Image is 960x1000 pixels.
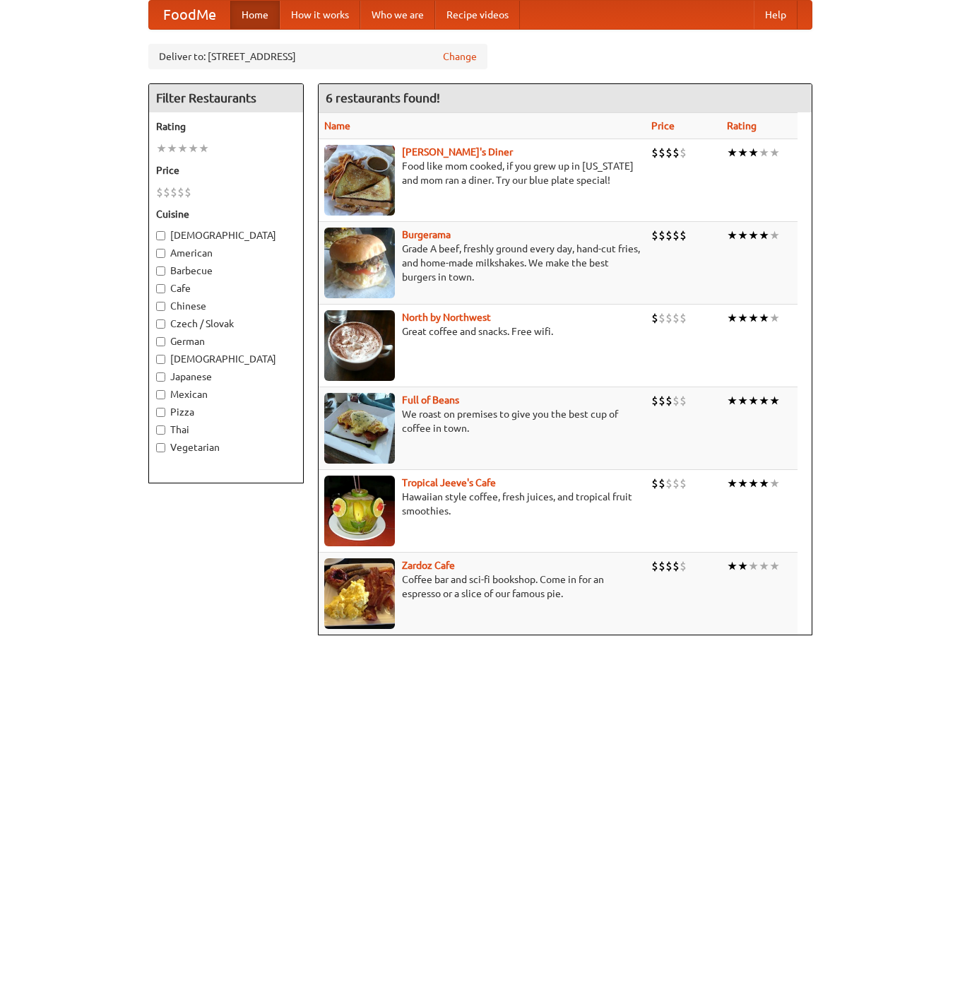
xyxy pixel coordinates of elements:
[727,310,737,326] li: ★
[156,352,296,366] label: [DEMOGRAPHIC_DATA]
[727,120,757,131] a: Rating
[651,145,658,160] li: $
[727,558,737,574] li: ★
[665,228,672,243] li: $
[680,393,687,408] li: $
[156,440,296,454] label: Vegetarian
[149,1,230,29] a: FoodMe
[324,393,395,464] img: beans.jpg
[402,146,513,158] b: [PERSON_NAME]'s Diner
[402,560,455,571] a: Zardoz Cafe
[651,558,658,574] li: $
[727,145,737,160] li: ★
[769,393,780,408] li: ★
[402,394,459,406] b: Full of Beans
[324,145,395,216] img: sallys.jpg
[737,145,748,160] li: ★
[759,476,769,491] li: ★
[326,91,440,105] ng-pluralize: 6 restaurants found!
[737,476,748,491] li: ★
[156,319,165,329] input: Czech / Slovak
[324,558,395,629] img: zardoz.jpg
[769,476,780,491] li: ★
[360,1,435,29] a: Who we are
[156,443,165,452] input: Vegetarian
[665,558,672,574] li: $
[651,310,658,326] li: $
[156,355,165,364] input: [DEMOGRAPHIC_DATA]
[156,264,296,278] label: Barbecue
[156,405,296,419] label: Pizza
[156,281,296,295] label: Cafe
[748,476,759,491] li: ★
[748,145,759,160] li: ★
[748,228,759,243] li: ★
[156,423,296,437] label: Thai
[759,558,769,574] li: ★
[402,229,451,240] a: Burgerama
[156,387,296,401] label: Mexican
[184,184,191,200] li: $
[156,372,165,382] input: Japanese
[170,184,177,200] li: $
[156,302,165,311] input: Chinese
[324,407,640,435] p: We roast on premises to give you the best cup of coffee in town.
[727,228,737,243] li: ★
[727,476,737,491] li: ★
[680,558,687,574] li: $
[665,310,672,326] li: $
[402,477,496,488] a: Tropical Jeeve's Cafe
[769,228,780,243] li: ★
[672,145,680,160] li: $
[156,337,165,346] input: German
[324,120,350,131] a: Name
[177,141,188,156] li: ★
[748,558,759,574] li: ★
[658,310,665,326] li: $
[651,393,658,408] li: $
[658,393,665,408] li: $
[680,476,687,491] li: $
[665,145,672,160] li: $
[156,390,165,399] input: Mexican
[156,425,165,435] input: Thai
[759,393,769,408] li: ★
[156,246,296,260] label: American
[230,1,280,29] a: Home
[156,184,163,200] li: $
[737,310,748,326] li: ★
[748,393,759,408] li: ★
[769,558,780,574] li: ★
[435,1,520,29] a: Recipe videos
[737,558,748,574] li: ★
[149,84,303,112] h4: Filter Restaurants
[680,228,687,243] li: $
[188,141,198,156] li: ★
[759,145,769,160] li: ★
[672,476,680,491] li: $
[651,228,658,243] li: $
[759,228,769,243] li: ★
[658,476,665,491] li: $
[402,312,491,323] b: North by Northwest
[658,145,665,160] li: $
[769,310,780,326] li: ★
[156,207,296,221] h5: Cuisine
[672,393,680,408] li: $
[651,120,675,131] a: Price
[737,393,748,408] li: ★
[156,299,296,313] label: Chinese
[167,141,177,156] li: ★
[754,1,798,29] a: Help
[658,228,665,243] li: $
[156,334,296,348] label: German
[156,228,296,242] label: [DEMOGRAPHIC_DATA]
[672,310,680,326] li: $
[759,310,769,326] li: ★
[727,393,737,408] li: ★
[324,159,640,187] p: Food like mom cooked, if you grew up in [US_STATE] and mom ran a diner. Try our blue plate special!
[280,1,360,29] a: How it works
